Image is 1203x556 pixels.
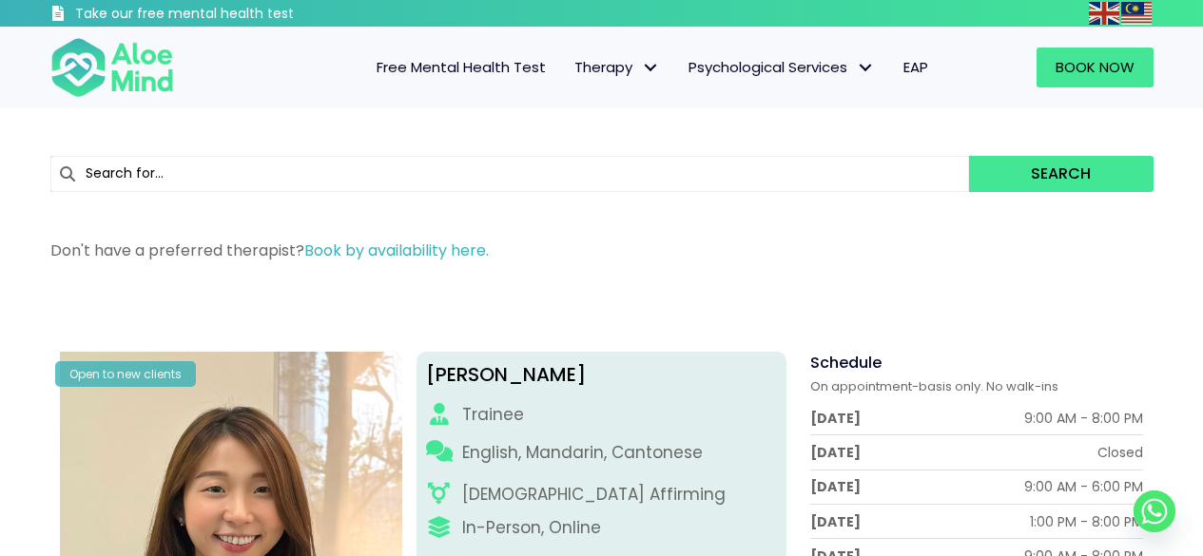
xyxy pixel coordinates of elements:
[852,54,880,82] span: Psychological Services: submenu
[50,240,1154,261] p: Don't have a preferred therapist?
[55,361,196,387] div: Open to new clients
[462,483,726,507] div: [DEMOGRAPHIC_DATA] Affirming
[1134,490,1175,532] a: Whatsapp
[50,156,970,192] input: Search for...
[560,48,674,87] a: TherapyTherapy: submenu
[674,48,889,87] a: Psychological ServicesPsychological Services: submenu
[1024,477,1143,496] div: 9:00 AM - 6:00 PM
[1121,2,1154,24] a: Malay
[689,57,875,77] span: Psychological Services
[377,57,546,77] span: Free Mental Health Test
[362,48,560,87] a: Free Mental Health Test
[50,36,174,99] img: Aloe mind Logo
[1024,409,1143,428] div: 9:00 AM - 8:00 PM
[1121,2,1152,25] img: ms
[810,409,861,428] div: [DATE]
[1089,2,1121,24] a: English
[574,57,660,77] span: Therapy
[75,5,396,24] h3: Take our free mental health test
[462,403,524,427] div: Trainee
[810,512,861,531] div: [DATE]
[1089,2,1119,25] img: en
[462,441,703,465] p: English, Mandarin, Cantonese
[637,54,665,82] span: Therapy: submenu
[199,48,942,87] nav: Menu
[810,443,861,462] div: [DATE]
[50,5,396,27] a: Take our free mental health test
[810,377,1058,395] span: On appointment-basis only. No walk-ins
[1037,48,1154,87] a: Book Now
[810,352,882,374] span: Schedule
[304,240,489,261] a: Book by availability here.
[1097,443,1143,462] div: Closed
[426,361,777,389] div: [PERSON_NAME]
[810,477,861,496] div: [DATE]
[462,516,601,540] div: In-Person, Online
[889,48,942,87] a: EAP
[1030,512,1143,531] div: 1:00 PM - 8:00 PM
[969,156,1153,192] button: Search
[1056,57,1135,77] span: Book Now
[903,57,928,77] span: EAP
